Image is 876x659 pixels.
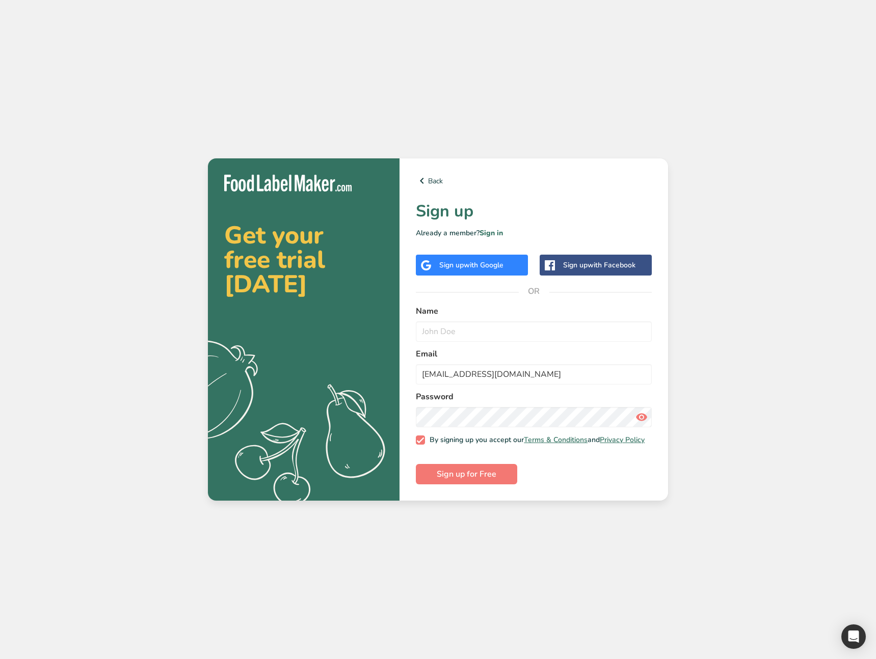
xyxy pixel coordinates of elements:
a: Privacy Policy [600,435,645,445]
a: Sign in [480,228,503,238]
span: By signing up you accept our and [425,435,645,445]
div: Sign up [563,260,635,270]
label: Password [416,391,652,403]
h1: Sign up [416,199,652,224]
span: with Facebook [588,260,635,270]
label: Email [416,348,652,360]
div: Open Intercom Messenger [841,624,866,649]
label: Name [416,305,652,317]
span: Sign up for Free [437,468,496,480]
img: Food Label Maker [224,175,352,191]
div: Sign up [439,260,503,270]
h2: Get your free trial [DATE] [224,223,383,296]
input: email@example.com [416,364,652,385]
button: Sign up for Free [416,464,517,484]
span: with Google [464,260,503,270]
a: Terms & Conditions [524,435,588,445]
p: Already a member? [416,228,652,238]
span: OR [519,276,549,307]
input: John Doe [416,321,652,342]
a: Back [416,175,652,187]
